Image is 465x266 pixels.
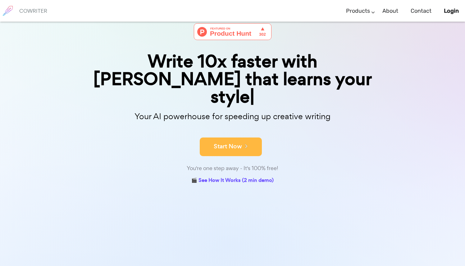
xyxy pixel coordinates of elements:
a: Login [444,2,459,20]
p: Your AI powerhouse for speeding up creative writing [77,110,388,123]
button: Start Now [200,138,262,156]
img: Cowriter - Your AI buddy for speeding up creative writing | Product Hunt [194,23,271,40]
a: 🎬 See How It Works (2 min demo) [191,176,274,186]
b: Login [444,7,459,14]
a: Products [346,2,370,20]
a: About [382,2,398,20]
div: You're one step away - It's 100% free! [77,164,388,173]
h6: COWRITER [19,8,47,14]
a: Contact [411,2,431,20]
div: Write 10x faster with [PERSON_NAME] that learns your style [77,52,388,106]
